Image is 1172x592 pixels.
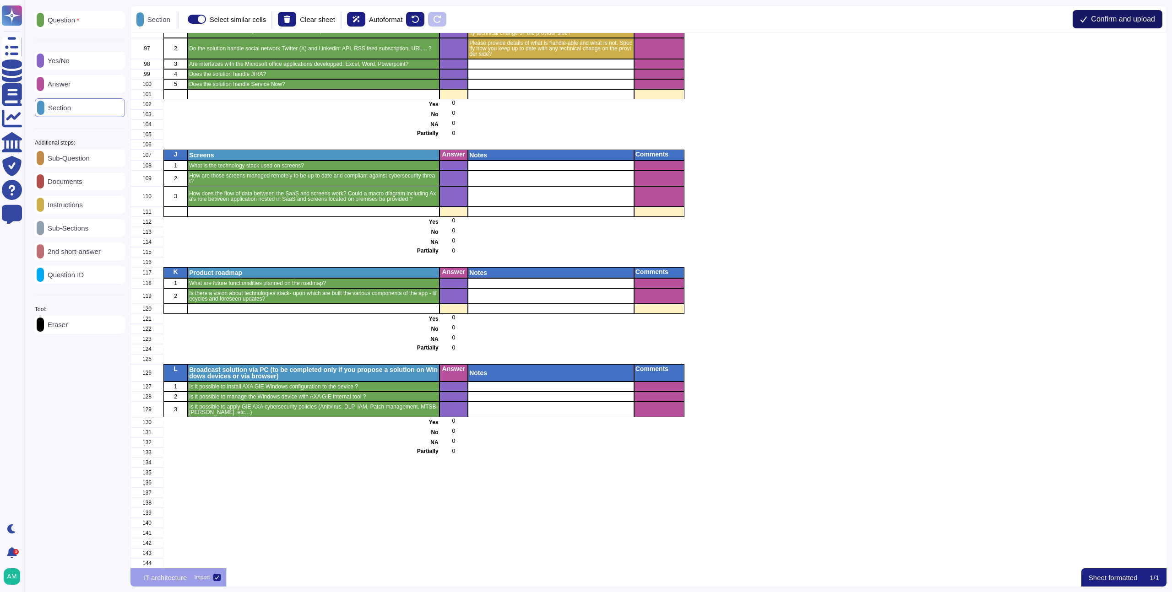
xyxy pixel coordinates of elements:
p: K [165,269,186,275]
div: 97 [130,38,163,59]
div: 107 [130,150,163,161]
div: 126 [130,364,163,382]
p: Partially [189,448,438,454]
div: 99 [130,69,163,79]
p: 1 [165,163,186,168]
p: NA [189,239,438,245]
p: Yes [189,420,438,425]
p: Notes [469,370,633,376]
p: Section [144,16,170,23]
div: 3 [13,549,19,554]
p: Please provide details of what is handle-able and what is not. Specify how you keep up to date wi... [469,40,633,57]
p: 2 [165,176,186,181]
p: 1 [165,280,186,286]
img: user [4,568,20,585]
div: 101 [130,89,163,99]
p: No [189,112,438,117]
p: IT architecture [143,574,187,581]
div: 120 [130,304,163,314]
p: 5 [165,81,186,87]
p: 0 [440,248,467,253]
div: 121 [130,314,163,324]
p: Comments [635,366,684,372]
p: J [165,151,186,157]
p: How are those screens managed remotely to be up to date and compliant against cybersecurity threat? [189,173,438,184]
p: 0 [440,438,467,444]
p: Section [44,104,71,111]
p: NA [189,122,438,127]
div: 109 [130,171,163,186]
div: 110 [130,186,163,207]
p: Partially [189,130,438,136]
div: grid [130,33,1167,568]
p: 2nd short-answer [44,248,101,255]
div: 100 [130,79,163,89]
p: Comments [635,269,684,275]
p: 0 [440,228,467,233]
p: Yes [189,102,438,107]
div: 102 [130,99,163,109]
p: 2 [165,394,186,399]
p: No [189,229,438,235]
p: Yes [189,219,438,225]
div: 131 [130,427,163,437]
p: Screens [189,152,438,158]
div: 114 [130,237,163,247]
p: 0 [440,110,467,116]
p: 0 [440,325,467,330]
p: Are interfaces with the Microsoft office applications developped: Excel, Word, Powerpoint? [189,61,438,67]
p: 3 [165,194,186,199]
p: Please provide details and also document other service providers that might not be in the list. S... [469,19,633,36]
p: Notes [469,269,633,276]
div: 118 [130,278,163,288]
p: 0 [440,448,467,454]
div: 140 [130,518,163,528]
p: Is it possible to install AXA GIE Windows configuration to the device ? [189,384,438,389]
p: 2 [165,46,186,51]
div: 112 [130,217,163,227]
div: 129 [130,402,163,417]
p: Instructions [44,201,83,208]
div: 108 [130,161,163,171]
p: Additional steps: [35,140,75,145]
div: 134 [130,457,163,468]
div: 117 [130,267,163,278]
div: 106 [130,140,163,150]
p: Answer [440,151,467,157]
p: 4 [165,71,186,77]
p: 0 [440,418,467,424]
p: 1 [165,384,186,389]
p: Answer [44,81,71,87]
div: 135 [130,468,163,478]
p: What are future functionalities planned on the roadmap? [189,280,438,286]
p: No [189,326,438,332]
p: NA [189,336,438,342]
div: Select similar cells [210,16,266,23]
p: Sheet formatted [1089,574,1138,581]
p: Broadcast solution via PC (to be completed only if you propose a solution on Windows devices or v... [189,366,438,379]
div: 138 [130,498,163,508]
p: Do the solution handle social network Twitter (X) and Linkedin: API, RSS feed subscription, URL... ? [189,46,438,51]
button: user [2,566,27,587]
div: 98 [130,59,163,69]
div: 139 [130,508,163,518]
p: 0 [440,238,467,243]
div: 104 [130,119,163,129]
p: Question [44,16,79,24]
p: Does the solution handle JIRA? [189,71,438,77]
p: Is there a vision about technologies stack- upon which are built the various components of the ap... [189,291,438,301]
p: Sub-Question [44,155,90,161]
p: Tool: [35,307,46,312]
p: 3 [165,61,186,67]
div: 119 [130,288,163,304]
p: 0 [440,120,467,126]
div: 116 [130,257,163,267]
div: 115 [130,247,163,257]
p: Is it possible to manage the Windows device with AXA GIE internal tool ? [189,394,438,399]
div: 137 [130,488,163,498]
p: Product roadmap [189,269,438,276]
p: Clear sheet [300,16,335,23]
p: 0 [440,218,467,223]
p: 0 [440,428,467,434]
p: No [189,430,438,435]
